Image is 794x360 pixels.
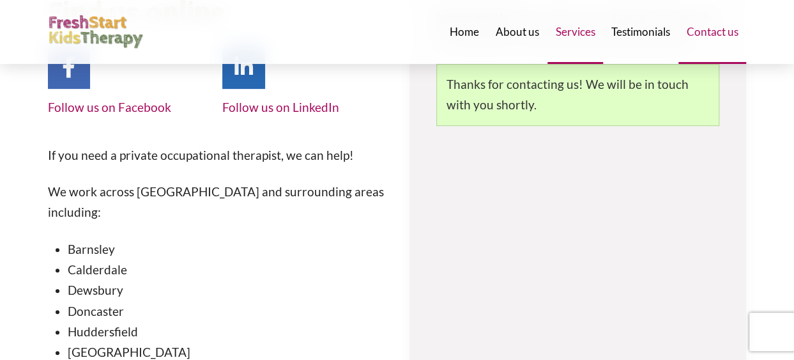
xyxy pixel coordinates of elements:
[222,100,339,114] a: Follow us on LinkedIn
[48,182,385,223] p: We work across [GEOGRAPHIC_DATA] and surrounding areas including:
[611,26,670,37] span: Testimonials
[48,100,171,114] a: Follow us on Facebook
[447,74,710,116] p: Thanks for contacting us! We will be in touch with you shortly.
[68,280,385,301] li: Dewsbury
[68,260,385,280] li: Calderdale
[48,15,144,49] img: FreshStart Kids Therapy logo
[555,26,595,37] span: Services
[68,301,385,322] li: Doncaster
[496,26,539,37] span: About us
[48,145,385,166] p: If you need a private occupational therapist, we can help!
[68,322,385,342] li: Huddersfield
[450,26,479,37] span: Home
[687,26,738,37] span: Contact us
[68,239,385,260] li: Barnsley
